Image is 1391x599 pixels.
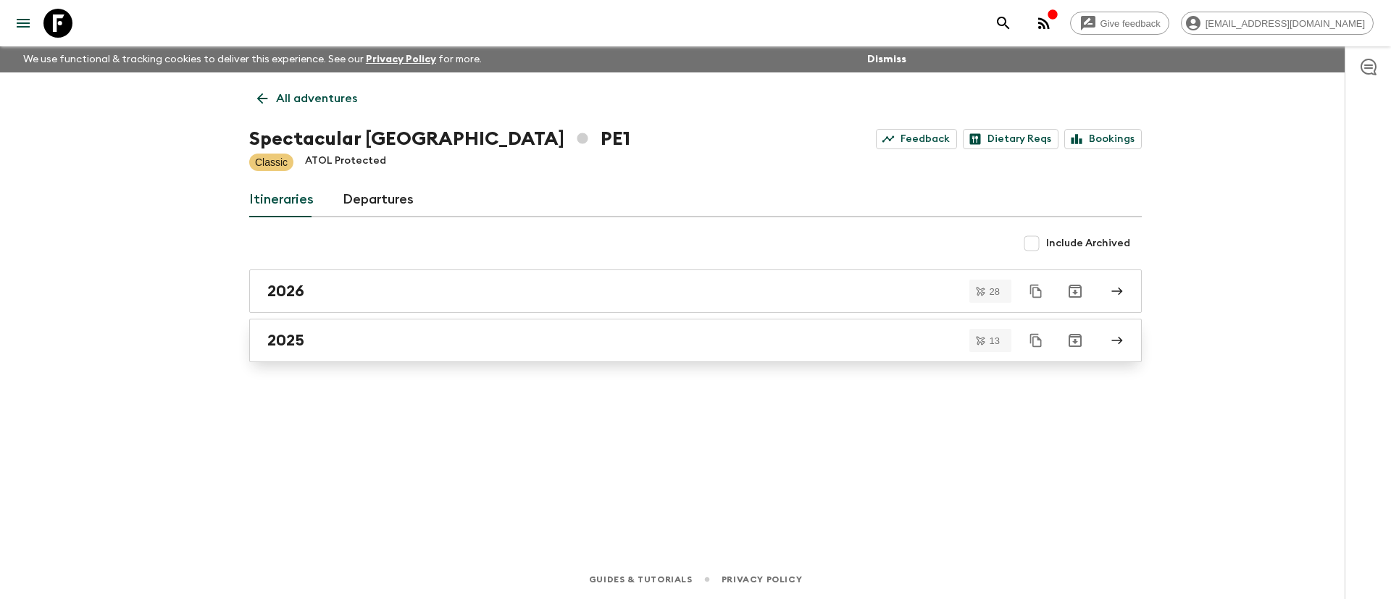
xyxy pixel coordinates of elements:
[366,54,436,64] a: Privacy Policy
[1064,129,1142,149] a: Bookings
[17,46,488,72] p: We use functional & tracking cookies to deliver this experience. See our for more.
[1198,18,1373,29] span: [EMAIL_ADDRESS][DOMAIN_NAME]
[249,125,630,154] h1: Spectacular [GEOGRAPHIC_DATA] PE1
[255,155,288,169] p: Classic
[963,129,1058,149] a: Dietary Reqs
[343,183,414,217] a: Departures
[276,90,357,107] p: All adventures
[1023,327,1049,353] button: Duplicate
[1181,12,1374,35] div: [EMAIL_ADDRESS][DOMAIN_NAME]
[589,571,693,587] a: Guides & Tutorials
[249,269,1142,313] a: 2026
[1046,236,1130,251] span: Include Archived
[1061,277,1090,306] button: Archive
[249,319,1142,362] a: 2025
[305,154,386,171] p: ATOL Protected
[249,84,365,113] a: All adventures
[876,129,957,149] a: Feedback
[1093,18,1169,29] span: Give feedback
[267,282,304,301] h2: 2026
[1061,326,1090,355] button: Archive
[249,183,314,217] a: Itineraries
[981,336,1008,345] span: 13
[267,331,304,350] h2: 2025
[864,49,910,70] button: Dismiss
[1070,12,1169,35] a: Give feedback
[981,287,1008,296] span: 28
[1023,278,1049,304] button: Duplicate
[722,571,802,587] a: Privacy Policy
[9,9,38,38] button: menu
[989,9,1018,38] button: search adventures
